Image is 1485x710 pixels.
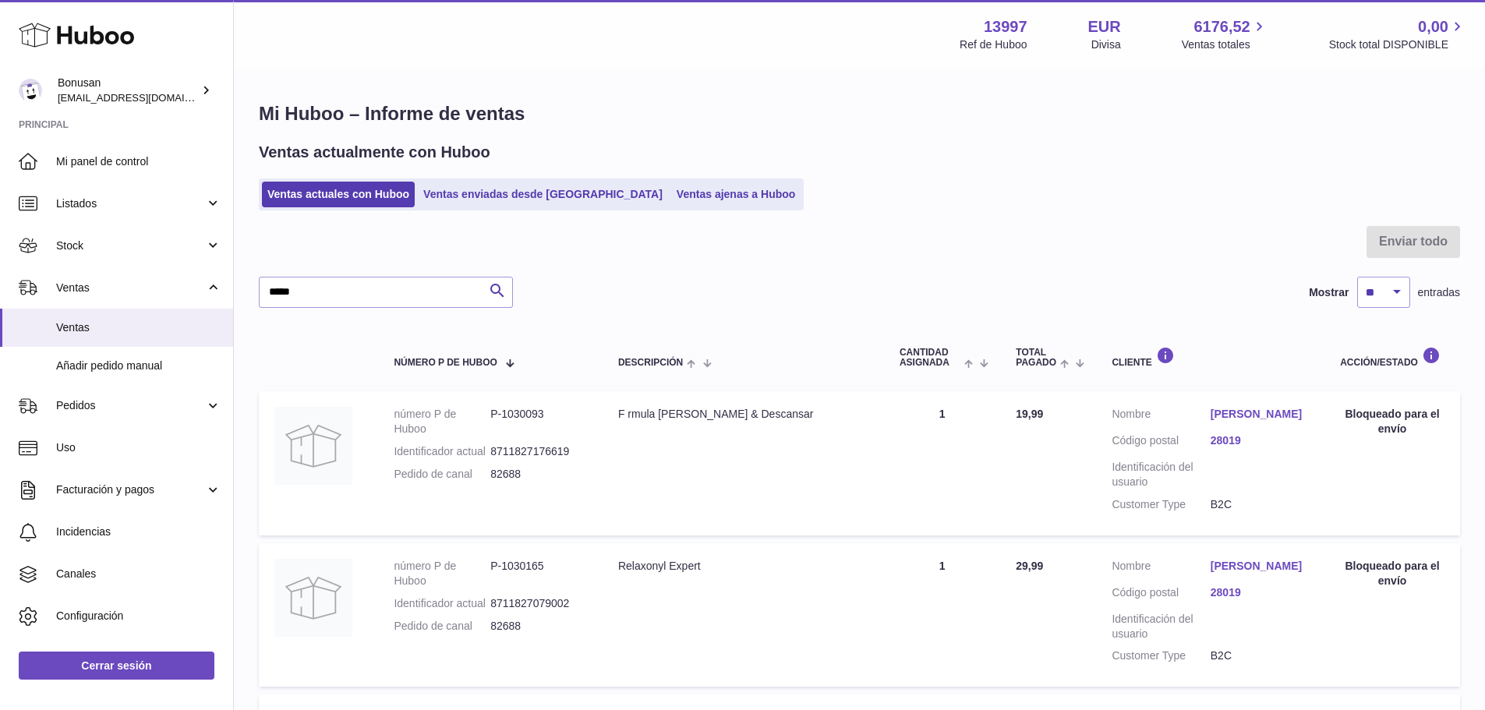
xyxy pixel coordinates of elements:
span: Facturación y pagos [56,482,205,497]
a: Cerrar sesión [19,652,214,680]
span: entradas [1418,285,1460,300]
span: Incidencias [56,525,221,539]
span: 29,99 [1016,560,1043,572]
span: Ventas totales [1182,37,1268,52]
span: Stock total DISPONIBLE [1329,37,1466,52]
img: no-photo.jpg [274,407,352,485]
dt: Identificación del usuario [1112,460,1210,489]
span: 6176,52 [1193,16,1250,37]
div: Divisa [1091,37,1121,52]
span: Stock [56,238,205,253]
dt: Customer Type [1112,497,1210,512]
img: no-photo.jpg [274,559,352,637]
dd: 82688 [490,619,587,634]
div: Cliente [1112,347,1309,368]
span: número P de Huboo [394,358,497,368]
dt: Código postal [1112,585,1210,604]
dd: 8711827079002 [490,596,587,611]
img: info@bonusan.es [19,79,42,102]
a: 0,00 Stock total DISPONIBLE [1329,16,1466,52]
a: [PERSON_NAME] [1211,559,1309,574]
a: [PERSON_NAME] [1211,407,1309,422]
a: 28019 [1211,585,1309,600]
a: Ventas enviadas desde [GEOGRAPHIC_DATA] [418,182,668,207]
span: Pedidos [56,398,205,413]
div: Bonusan [58,76,198,105]
span: Ventas [56,281,205,295]
div: Bloqueado para el envío [1340,407,1444,436]
span: Cantidad ASIGNADA [900,348,960,368]
div: F rmula [PERSON_NAME] & Descansar [618,407,868,422]
dt: Nombre [1112,559,1210,578]
dt: Identificación del usuario [1112,612,1210,641]
a: Ventas ajenas a Huboo [671,182,801,207]
span: [EMAIL_ADDRESS][DOMAIN_NAME] [58,91,229,104]
dd: P-1030093 [490,407,587,436]
h2: Ventas actualmente con Huboo [259,142,490,163]
td: 1 [884,391,1000,535]
a: Ventas actuales con Huboo [262,182,415,207]
td: 1 [884,543,1000,687]
dt: Pedido de canal [394,467,490,482]
span: Ventas [56,320,221,335]
div: Ref de Huboo [960,37,1027,52]
span: Añadir pedido manual [56,359,221,373]
dd: B2C [1211,497,1309,512]
span: 19,99 [1016,408,1043,420]
a: 6176,52 Ventas totales [1182,16,1268,52]
span: 0,00 [1418,16,1448,37]
span: Mi panel de control [56,154,221,169]
dd: 82688 [490,467,587,482]
dt: número P de Huboo [394,407,490,436]
span: Total pagado [1016,348,1056,368]
dd: B2C [1211,648,1309,663]
dt: Identificador actual [394,444,490,459]
dt: Nombre [1112,407,1210,426]
dt: Customer Type [1112,648,1210,663]
h1: Mi Huboo – Informe de ventas [259,101,1460,126]
dd: P-1030165 [490,559,587,588]
dt: Pedido de canal [394,619,490,634]
span: Listados [56,196,205,211]
div: Bloqueado para el envío [1340,559,1444,588]
dt: número P de Huboo [394,559,490,588]
dt: Código postal [1112,433,1210,452]
dd: 8711827176619 [490,444,587,459]
strong: EUR [1088,16,1121,37]
div: Acción/Estado [1340,347,1444,368]
span: Configuración [56,609,221,623]
a: 28019 [1211,433,1309,448]
strong: 13997 [984,16,1027,37]
span: Canales [56,567,221,581]
div: Relaxonyl Expert [618,559,868,574]
span: Uso [56,440,221,455]
label: Mostrar [1309,285,1349,300]
span: Descripción [618,358,683,368]
dt: Identificador actual [394,596,490,611]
